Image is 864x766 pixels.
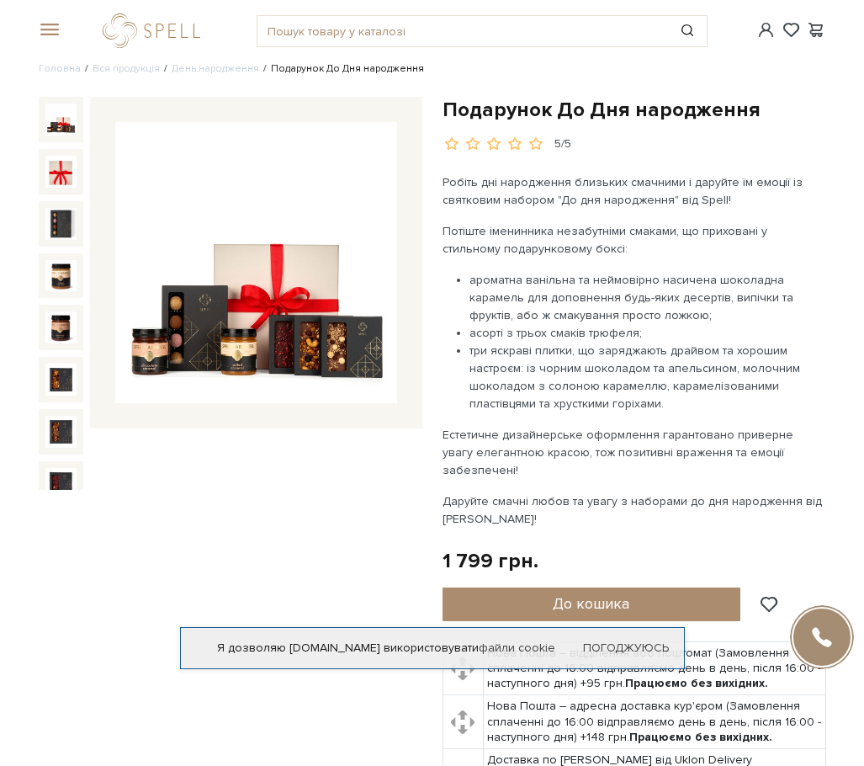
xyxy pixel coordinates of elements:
[469,342,826,412] li: три яскраві плитки, що заряджають драйвом та хорошим настроєм: із чорним шоколадом та апельсином,...
[45,260,77,292] img: Подарунок До Дня народження
[115,122,396,403] img: Подарунок До Дня народження
[443,492,826,528] p: Даруйте смачні любов та увагу з наборами до дня народження від [PERSON_NAME]!
[443,222,826,258] p: Потіште іменинника незабутніми смаками, що приховані у стильному подарунковому боксі:
[443,173,826,209] p: Робіть дні народження близьких смачними і даруйте їм емоції із святковим набором "До дня народжен...
[45,364,77,396] img: Подарунок До Дня народження
[257,16,668,46] input: Пошук товару у каталозі
[443,588,741,621] button: До кошика
[483,695,825,749] td: Нова Пошта – адресна доставка кур'єром (Замовлення сплаченні до 16:00 відправляємо день в день, п...
[181,641,684,656] div: Я дозволяю [DOMAIN_NAME] використовувати
[259,61,424,77] li: Подарунок До Дня народження
[443,548,538,574] div: 1 799 грн.
[172,62,259,75] a: День народження
[629,730,772,744] b: Працюємо без вихідних.
[45,311,77,343] img: Подарунок До Дня народження
[443,426,826,479] p: Естетичне дизайнерське оформлення гарантовано приверне увагу елегантною красою, тож позитивні вра...
[553,594,629,613] span: До кошика
[103,13,208,48] a: logo
[469,324,826,342] li: асорті з трьох смаків трюфеля;
[39,62,81,75] a: Головна
[45,104,77,136] img: Подарунок До Дня народження
[479,641,555,655] a: файли cookie
[45,208,77,240] img: Подарунок До Дня народження
[93,62,160,75] a: Вся продукція
[45,468,77,500] img: Подарунок До Дня народження
[583,641,669,656] a: Погоджуюсь
[554,136,571,152] div: 5/5
[45,416,77,448] img: Подарунок До Дня народження
[443,97,826,123] h1: Подарунок До Дня народження
[45,156,77,188] img: Подарунок До Дня народження
[625,676,768,690] b: Працюємо без вихідних.
[469,271,826,324] li: ароматна ванільна та неймовірно насичена шоколадна карамель для доповнення будь-яких десертів, ви...
[668,16,707,46] button: Пошук товару у каталозі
